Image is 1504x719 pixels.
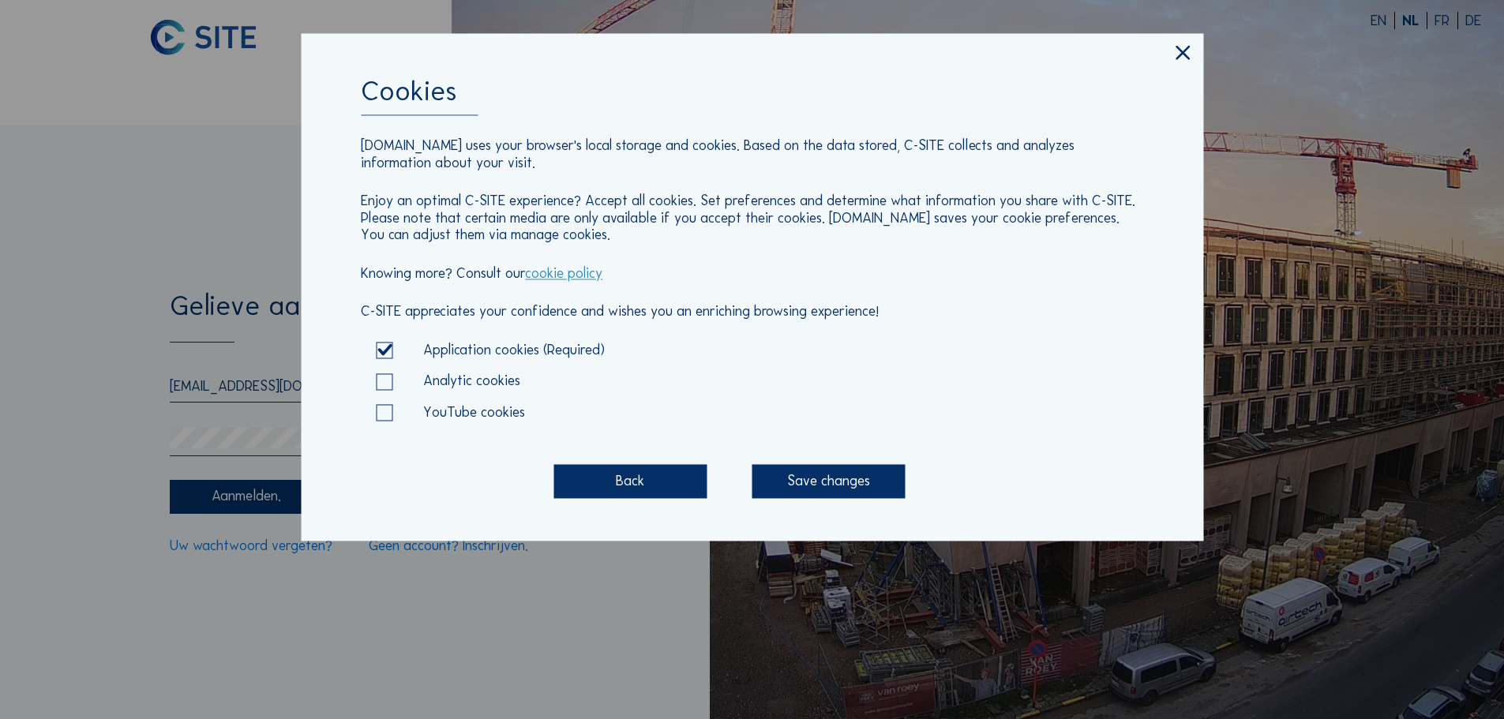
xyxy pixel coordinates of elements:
p: Enjoy an optimal C-SITE experience? Accept all cookies. Set preferences and determine what inform... [361,193,1143,244]
div: Save changes [752,464,906,498]
div: Cookies [361,77,1143,116]
div: Back [553,464,707,498]
p: Knowing more? Consult our [361,265,1143,282]
div: YouTube cookies [423,406,525,420]
div: Application cookies (Required) [423,343,605,358]
p: C-SITE appreciates your confidence and wishes you an enriching browsing experience! [361,304,1143,320]
a: cookie policy [525,264,602,282]
div: Analytic cookies [423,375,520,389]
p: [DOMAIN_NAME] uses your browser's local storage and cookies. Based on the data stored, C-SITE col... [361,138,1143,172]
